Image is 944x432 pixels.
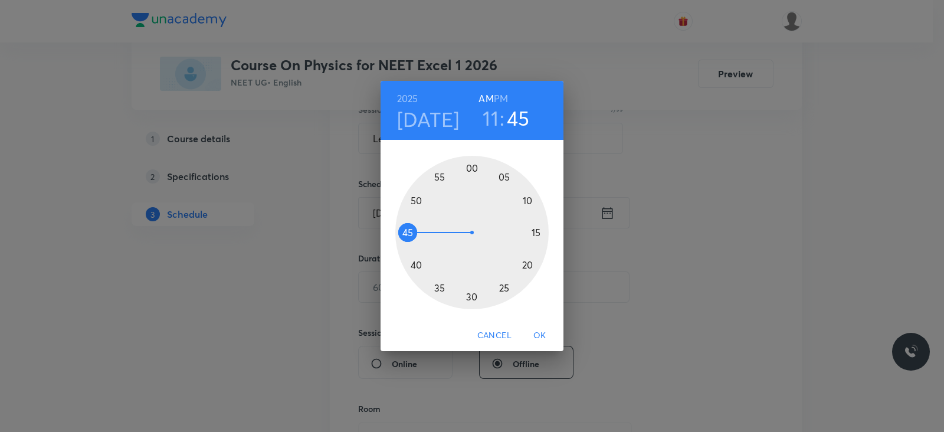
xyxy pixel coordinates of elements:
span: OK [526,328,554,343]
button: 11 [483,106,499,130]
button: AM [478,90,493,107]
button: [DATE] [397,107,460,132]
button: OK [521,325,559,346]
h3: : [500,106,504,130]
span: Cancel [477,328,512,343]
button: Cancel [473,325,516,346]
button: PM [494,90,508,107]
button: 45 [507,106,530,130]
button: 2025 [397,90,418,107]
